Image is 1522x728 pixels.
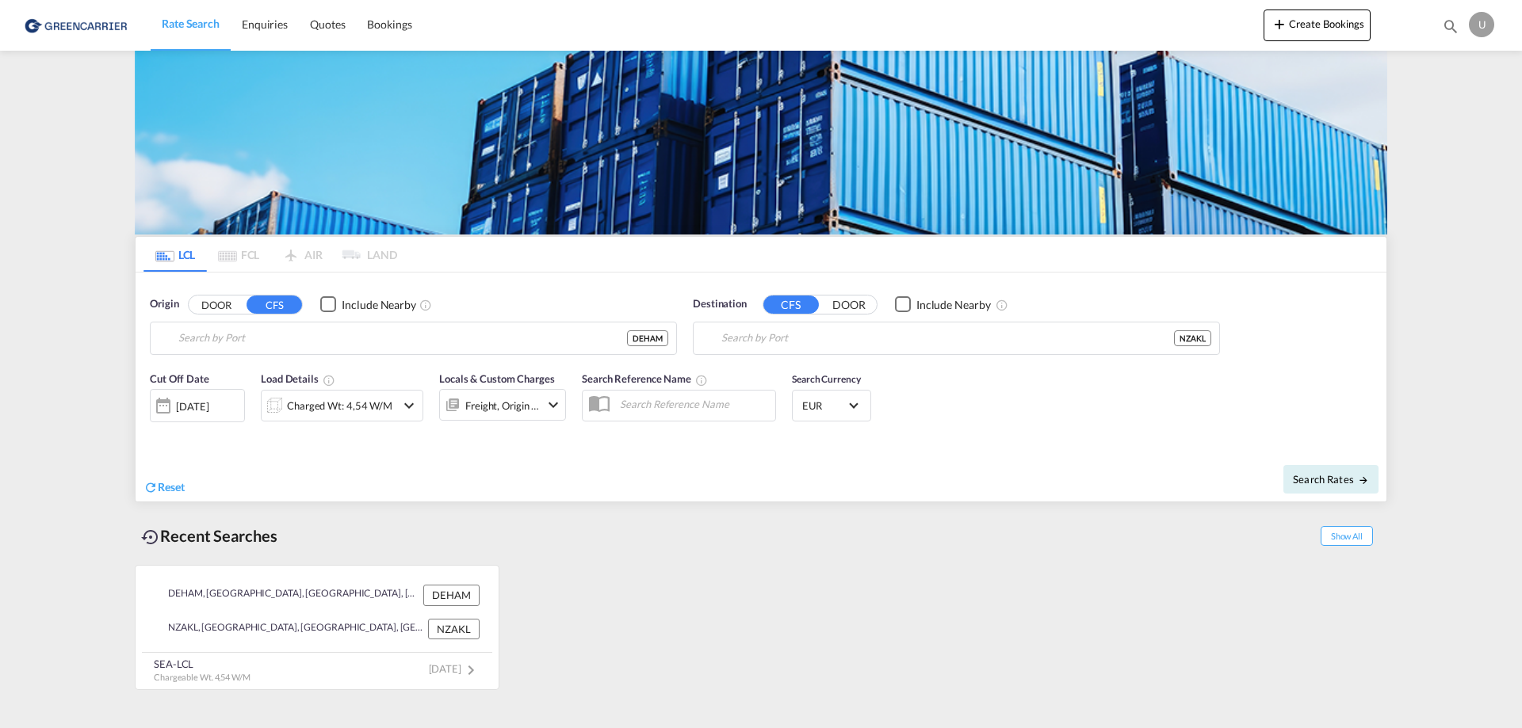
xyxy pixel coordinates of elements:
md-icon: icon-refresh [143,480,158,494]
md-icon: Your search will be saved by the below given name [695,374,708,387]
md-select: Select Currency: € EUREuro [801,394,862,417]
div: Recent Searches [135,518,284,554]
span: Show All [1321,526,1373,546]
img: 1378a7308afe11ef83610d9e779c6b34.png [24,7,131,43]
md-icon: icon-arrow-right [1358,475,1369,486]
div: NZAKL, Auckland, New Zealand, Oceania, Oceania [155,619,424,639]
span: Load Details [261,372,335,385]
button: CFS [763,295,819,314]
div: icon-refreshReset [143,479,185,497]
img: GreenCarrierFCL_LCL.png [135,51,1387,234]
button: Search Ratesicon-arrow-right [1283,465,1379,494]
md-icon: icon-backup-restore [141,528,160,547]
div: DEHAM, Hamburg, Germany, Western Europe, Europe [155,585,419,605]
span: Reset [158,480,185,494]
md-checkbox: Checkbox No Ink [895,296,991,313]
span: Search Rates [1293,473,1369,486]
md-icon: Unchecked: Ignores neighbouring ports when fetching rates.Checked : Includes neighbouring ports w... [419,299,432,311]
md-checkbox: Checkbox No Ink [320,296,416,313]
md-icon: icon-magnify [1442,17,1459,35]
md-icon: icon-chevron-right [461,661,480,680]
md-pagination-wrapper: Use the left and right arrow keys to navigate between tabs [143,237,397,272]
span: Enquiries [242,17,288,31]
div: Freight Origin Destination [465,394,540,417]
recent-search-card: DEHAM, [GEOGRAPHIC_DATA], [GEOGRAPHIC_DATA], [GEOGRAPHIC_DATA], [GEOGRAPHIC_DATA] DEHAMNZAKL, [GE... [135,565,499,690]
div: Origin DOOR CFS Checkbox No InkUnchecked: Ignores neighbouring ports when fetching rates.Checked ... [136,273,1386,501]
button: DOOR [189,295,244,314]
div: Charged Wt: 4,54 W/Micon-chevron-down [261,390,423,421]
button: icon-plus 400-fgCreate Bookings [1264,10,1371,41]
md-icon: Chargeable Weight [323,374,335,387]
md-datepicker: Select [150,421,162,442]
input: Search by Port [178,326,627,350]
div: U [1469,12,1494,37]
div: Include Nearby [916,297,991,313]
span: EUR [802,398,847,413]
div: NZAKL [1174,330,1211,346]
md-icon: icon-plus 400-fg [1270,14,1289,33]
md-icon: Unchecked: Ignores neighbouring ports when fetching rates.Checked : Includes neighbouring ports w... [996,299,1008,311]
div: DEHAM [423,585,480,605]
div: NZAKL [428,619,480,639]
div: Include Nearby [342,297,416,313]
input: Search Reference Name [612,392,775,416]
div: SEA-LCL [154,657,250,671]
span: Search Currency [792,373,861,385]
div: icon-magnify [1442,17,1459,41]
button: DOOR [821,295,877,314]
md-icon: icon-chevron-down [400,396,419,415]
md-input-container: Hamburg, DEHAM [151,322,676,354]
div: DEHAM [627,330,668,346]
span: Bookings [367,17,411,31]
span: Search Reference Name [582,372,708,385]
button: CFS [247,295,302,314]
md-icon: icon-chevron-down [544,395,563,414]
input: Search by Port [721,326,1174,350]
div: Charged Wt: 4,54 W/M [287,394,392,417]
span: Cut Off Date [150,372,209,385]
span: Chargeable Wt. 4,54 W/M [154,672,250,682]
span: Rate Search [162,17,220,30]
div: [DATE] [150,389,245,422]
span: Origin [150,296,178,312]
div: Freight Origin Destinationicon-chevron-down [439,389,566,421]
md-tab-item: LCL [143,237,207,272]
md-input-container: Auckland, NZAKL [694,322,1219,354]
div: [DATE] [176,399,208,414]
span: Locals & Custom Charges [439,372,555,385]
span: Destination [693,296,747,312]
span: [DATE] [429,662,480,675]
span: Quotes [310,17,345,31]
